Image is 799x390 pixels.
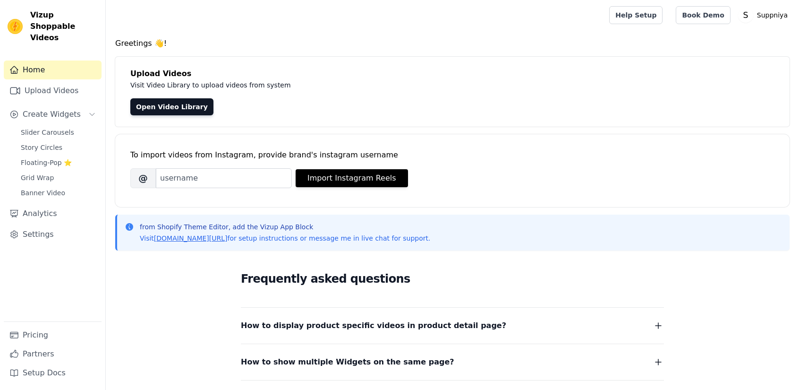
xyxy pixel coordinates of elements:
input: username [156,168,292,188]
a: Home [4,61,102,79]
a: Upload Videos [4,81,102,100]
h2: Frequently asked questions [241,269,664,288]
span: @ [130,168,156,188]
a: Grid Wrap [15,171,102,184]
span: Vizup Shoppable Videos [30,9,98,43]
span: Slider Carousels [21,128,74,137]
a: Analytics [4,204,102,223]
div: To import videos from Instagram, provide brand's instagram username [130,149,774,161]
a: Book Demo [676,6,730,24]
span: Floating-Pop ⭐ [21,158,72,167]
a: [DOMAIN_NAME][URL] [154,234,228,242]
a: Setup Docs [4,364,102,382]
button: How to show multiple Widgets on the same page? [241,355,664,369]
a: Pricing [4,326,102,345]
a: Story Circles [15,141,102,154]
a: Settings [4,225,102,244]
p: Visit for setup instructions or message me in live chat for support. [140,234,430,243]
span: How to display product specific videos in product detail page? [241,319,506,332]
a: Open Video Library [130,98,213,115]
p: Suppniya [753,7,791,24]
a: Help Setup [609,6,663,24]
p: from Shopify Theme Editor, add the Vizup App Block [140,222,430,232]
button: Import Instagram Reels [296,169,408,187]
span: How to show multiple Widgets on the same page? [241,355,454,369]
span: Create Widgets [23,109,81,120]
a: Floating-Pop ⭐ [15,156,102,169]
button: How to display product specific videos in product detail page? [241,319,664,332]
img: Vizup [8,19,23,34]
text: S [743,10,748,20]
button: Create Widgets [4,105,102,124]
a: Slider Carousels [15,126,102,139]
span: Story Circles [21,143,62,152]
a: Banner Video [15,186,102,199]
h4: Upload Videos [130,68,774,79]
span: Banner Video [21,188,65,198]
p: Visit Video Library to upload videos from system [130,79,553,91]
span: Grid Wrap [21,173,54,182]
button: S Suppniya [738,7,791,24]
h4: Greetings 👋! [115,38,790,49]
a: Partners [4,345,102,364]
